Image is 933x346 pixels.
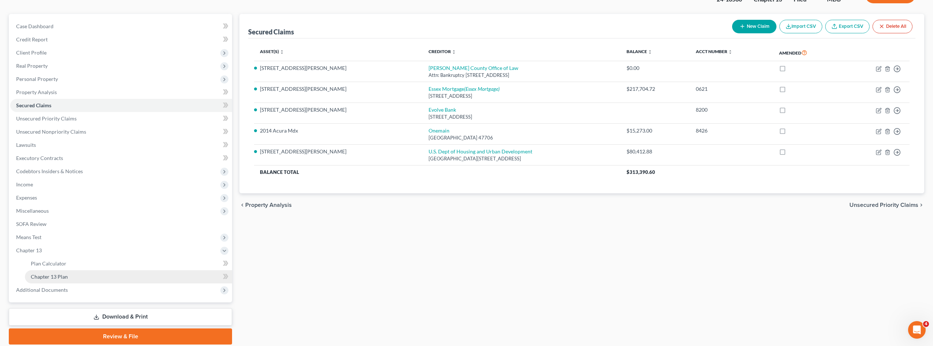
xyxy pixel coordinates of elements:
span: Case Dashboard [16,23,54,29]
a: Creditor unfold_more [429,49,456,54]
i: unfold_more [728,50,732,54]
div: 0621 [696,85,767,93]
span: Client Profile [16,49,47,56]
i: chevron_left [239,202,245,208]
button: Unsecured Priority Claims chevron_right [849,202,924,208]
div: 8426 [696,127,767,134]
li: 2014 Acura Mdx [260,127,417,134]
a: Chapter 13 Plan [25,270,232,283]
i: unfold_more [280,50,284,54]
span: Personal Property [16,76,58,82]
a: Export CSV [825,20,870,33]
a: Lawsuits [10,138,232,152]
div: $217,704.72 [627,85,684,93]
a: U.S. Dept of Housing and Urban Development [429,148,532,155]
span: Lawsuits [16,142,36,148]
iframe: Intercom live chat [908,321,926,339]
div: Attn: Bankruptcy [STREET_ADDRESS] [429,72,615,79]
a: Evolve Bank [429,107,456,113]
i: chevron_right [918,202,924,208]
div: [GEOGRAPHIC_DATA][STREET_ADDRESS] [429,155,615,162]
a: Unsecured Nonpriority Claims [10,125,232,138]
div: $80,412.88 [627,148,684,155]
span: Chapter 13 Plan [31,274,68,280]
a: Download & Print [9,308,232,325]
th: Balance Total [254,165,621,179]
span: Property Analysis [16,89,57,95]
span: Credit Report [16,36,48,42]
div: $0.00 [627,64,684,72]
span: 4 [923,321,929,327]
a: Essex Mortgage(Essex Mortgage) [429,86,500,92]
span: Codebtors Insiders & Notices [16,168,83,174]
a: Onemain [429,127,449,134]
a: Credit Report [10,33,232,46]
span: Unsecured Priority Claims [849,202,918,208]
button: Delete All [873,20,912,33]
a: [PERSON_NAME] County Office of Law [429,65,518,71]
button: New Claim [732,20,776,33]
span: Income [16,181,33,187]
i: (Essex Mortgage) [464,86,500,92]
a: Case Dashboard [10,20,232,33]
span: Means Test [16,234,41,240]
a: Property Analysis [10,86,232,99]
div: [STREET_ADDRESS] [429,93,615,100]
a: Executory Contracts [10,152,232,165]
li: [STREET_ADDRESS][PERSON_NAME] [260,85,417,93]
a: Review & File [9,328,232,345]
span: Plan Calculator [31,260,66,267]
a: Acct Number unfold_more [696,49,732,54]
a: Secured Claims [10,99,232,112]
div: $15,273.00 [627,127,684,134]
button: Import CSV [779,20,822,33]
i: unfold_more [452,50,456,54]
a: Asset(s) unfold_more [260,49,284,54]
span: Executory Contracts [16,155,63,161]
span: Unsecured Nonpriority Claims [16,129,86,135]
span: Miscellaneous [16,208,49,214]
a: Unsecured Priority Claims [10,112,232,125]
a: Plan Calculator [25,257,232,270]
div: 8200 [696,106,767,114]
span: Additional Documents [16,287,68,293]
span: Chapter 13 [16,247,42,253]
a: Balance unfold_more [627,49,652,54]
div: [STREET_ADDRESS] [429,114,615,120]
li: [STREET_ADDRESS][PERSON_NAME] [260,64,417,72]
li: [STREET_ADDRESS][PERSON_NAME] [260,148,417,155]
i: unfold_more [648,50,652,54]
span: Property Analysis [245,202,292,208]
div: Secured Claims [248,27,294,36]
th: Amended [773,44,842,61]
span: SOFA Review [16,221,47,227]
span: Real Property [16,63,48,69]
span: $313,390.60 [627,169,655,175]
div: [GEOGRAPHIC_DATA] 47706 [429,134,615,141]
span: Unsecured Priority Claims [16,115,77,122]
span: Expenses [16,194,37,201]
li: [STREET_ADDRESS][PERSON_NAME] [260,106,417,114]
button: chevron_left Property Analysis [239,202,292,208]
a: SOFA Review [10,217,232,231]
span: Secured Claims [16,102,51,108]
